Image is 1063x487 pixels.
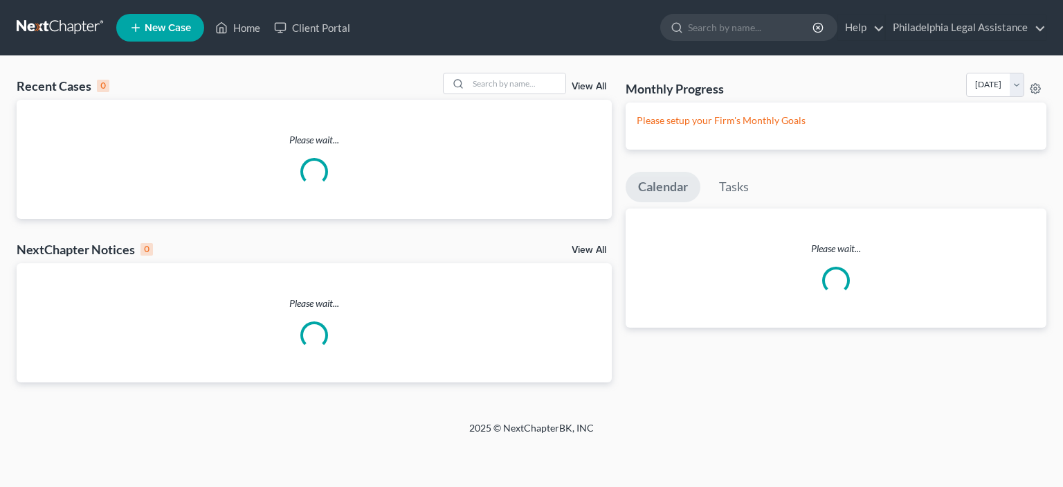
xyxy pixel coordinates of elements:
[626,242,1046,256] p: Please wait...
[97,80,109,92] div: 0
[572,82,606,91] a: View All
[145,23,191,33] span: New Case
[17,241,153,258] div: NextChapter Notices
[707,172,761,202] a: Tasks
[267,15,357,40] a: Client Portal
[838,15,884,40] a: Help
[626,172,700,202] a: Calendar
[469,73,565,94] input: Search by name...
[886,15,1046,40] a: Philadelphia Legal Assistance
[17,78,109,94] div: Recent Cases
[572,245,606,255] a: View All
[137,421,926,446] div: 2025 © NextChapterBK, INC
[688,15,815,40] input: Search by name...
[637,114,1035,127] p: Please setup your Firm's Monthly Goals
[208,15,267,40] a: Home
[17,296,612,310] p: Please wait...
[17,133,612,147] p: Please wait...
[626,80,724,97] h3: Monthly Progress
[140,243,153,256] div: 0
